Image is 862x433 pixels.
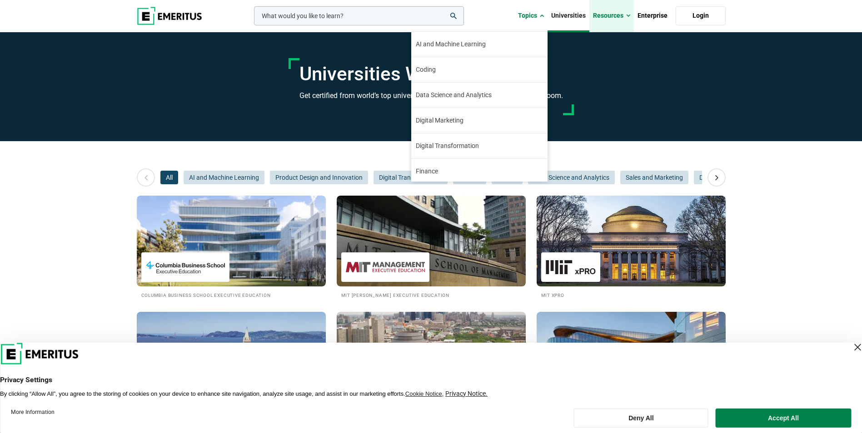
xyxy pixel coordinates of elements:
a: Login [676,6,726,25]
span: Digital Marketing [416,116,463,125]
a: Data Science and Analytics [411,83,548,108]
button: Data Science and Analytics [528,171,615,184]
img: Universities We Work With [537,312,726,403]
a: AI and Machine Learning [411,32,548,57]
h2: Columbia Business School Executive Education [141,291,321,299]
a: Universities We Work With MIT xPRO MIT xPRO [537,196,726,299]
span: Data Science and Analytics [416,90,492,100]
img: Universities We Work With [537,196,726,286]
a: Universities We Work With Columbia Business School Executive Education Columbia Business School E... [137,196,326,299]
h1: Universities We Work With [299,63,563,85]
img: Universities We Work With [337,196,526,286]
img: MIT xPRO [546,257,596,277]
span: AI and Machine Learning [416,39,486,49]
button: All [160,171,178,184]
a: Finance [411,159,548,184]
a: Digital Transformation [411,133,548,158]
span: Coding [416,65,436,74]
h2: MIT [PERSON_NAME] Executive Education [341,291,521,299]
h3: Get certified from world’s top universities, through a globally connected classroom. [299,90,563,102]
img: MIT Sloan Executive Education [346,257,425,277]
button: AI and Machine Learning [184,171,264,184]
button: Product Design and Innovation [270,171,368,184]
img: Universities We Work With [137,196,326,286]
h2: MIT xPRO [541,291,721,299]
a: Coding [411,57,548,82]
input: woocommerce-product-search-field-0 [254,6,464,25]
a: Universities We Work With Berkeley Executive Education Berkeley Executive Education [137,312,326,415]
button: Sales and Marketing [620,171,688,184]
img: Columbia Business School Executive Education [146,257,225,277]
img: Universities We Work With [137,312,326,403]
span: Finance [416,167,438,176]
a: Universities We Work With Wharton Executive Education [PERSON_NAME] Executive Education [337,312,526,415]
button: Digital Transformation [374,171,448,184]
a: Digital Marketing [411,108,548,133]
img: Universities We Work With [337,312,526,403]
span: Digital Transformation [416,141,479,151]
a: Universities We Work With MIT Sloan Executive Education MIT [PERSON_NAME] Executive Education [337,196,526,299]
button: Digital Marketing [694,171,752,184]
a: Universities We Work With Kellogg Executive Education [PERSON_NAME] Executive Education [537,312,726,415]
